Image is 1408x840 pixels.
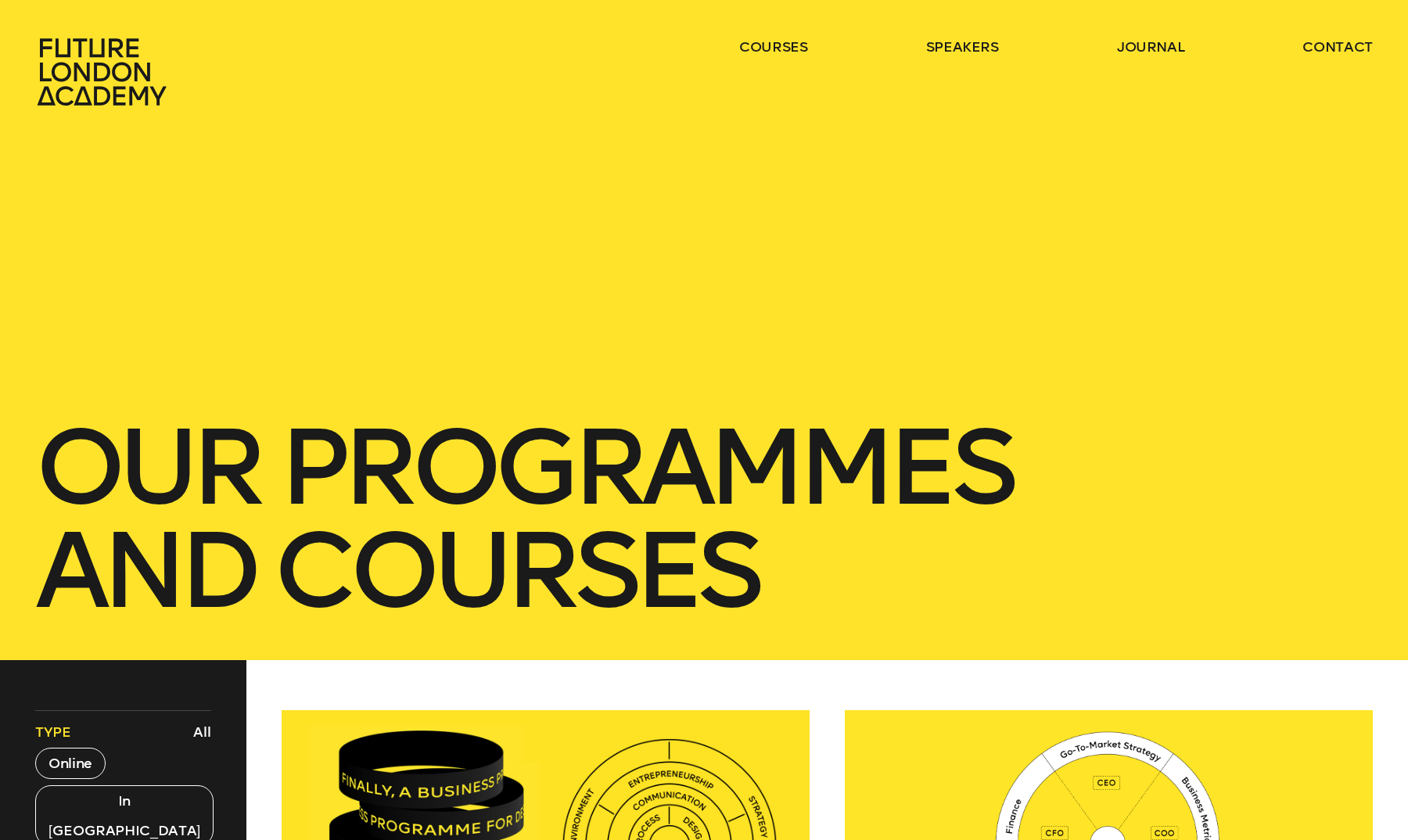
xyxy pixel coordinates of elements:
a: contact [1302,38,1373,56]
button: All [189,719,215,745]
h1: our Programmes and courses [35,416,1373,623]
a: speakers [926,38,999,56]
button: Online [35,748,106,779]
a: courses [739,38,808,56]
a: journal [1117,38,1185,56]
span: Type [35,723,71,741]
